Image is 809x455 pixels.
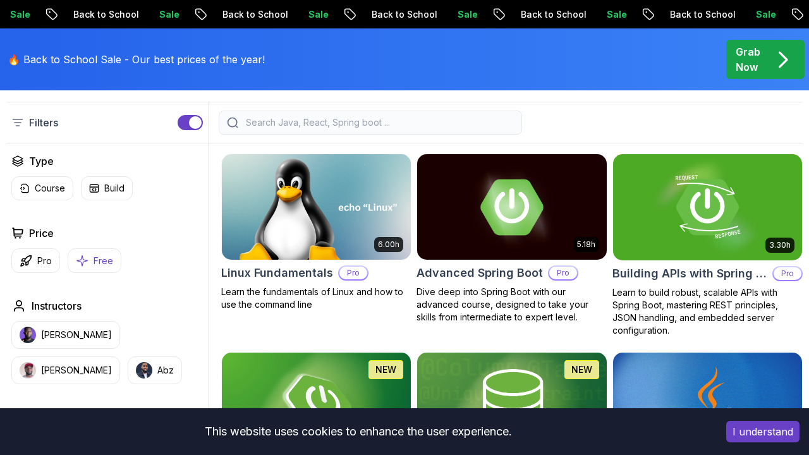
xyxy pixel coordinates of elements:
p: Dive deep into Spring Boot with our advanced course, designed to take your skills from intermedia... [417,286,607,324]
p: Sale [597,8,637,21]
p: [PERSON_NAME] [41,329,112,341]
p: [PERSON_NAME] [41,364,112,377]
p: 6.00h [378,240,399,250]
p: 🔥 Back to School Sale - Our best prices of the year! [8,52,265,67]
h2: Price [29,226,54,241]
h2: Building APIs with Spring Boot [612,265,767,282]
p: NEW [571,363,592,376]
p: Build [104,182,125,195]
p: Pro [37,255,52,267]
p: Sale [746,8,786,21]
p: Back to School [362,8,447,21]
button: Course [11,176,73,200]
h2: Advanced Spring Boot [417,264,543,282]
button: Build [81,176,133,200]
p: Learn to build robust, scalable APIs with Spring Boot, mastering REST principles, JSON handling, ... [612,286,803,337]
p: Pro [339,267,367,279]
div: This website uses cookies to enhance the user experience. [9,418,707,446]
p: 5.18h [577,240,595,250]
p: Back to School [63,8,149,21]
p: Sale [447,8,488,21]
p: Sale [149,8,190,21]
a: Advanced Spring Boot card5.18hAdvanced Spring BootProDive deep into Spring Boot with our advanced... [417,154,607,324]
img: instructor img [20,327,36,343]
h2: Type [29,154,54,169]
p: Back to School [212,8,298,21]
h2: Linux Fundamentals [221,264,333,282]
a: Building APIs with Spring Boot card3.30hBuilding APIs with Spring BootProLearn to build robust, s... [612,154,803,337]
p: 3.30h [769,240,791,250]
h2: Instructors [32,298,82,313]
button: Free [68,248,121,273]
p: NEW [375,363,396,376]
p: Sale [298,8,339,21]
button: Accept cookies [726,421,800,442]
img: instructor img [20,362,36,379]
img: instructor img [136,362,152,379]
p: Back to School [511,8,597,21]
p: Pro [549,267,577,279]
button: instructor imgAbz [128,356,182,384]
p: Learn the fundamentals of Linux and how to use the command line [221,286,411,311]
img: Building APIs with Spring Boot card [613,154,802,260]
button: instructor img[PERSON_NAME] [11,356,120,384]
img: Advanced Spring Boot card [417,154,606,260]
p: Course [35,182,65,195]
p: Free [94,255,113,267]
button: instructor img[PERSON_NAME] [11,321,120,349]
p: Abz [157,364,174,377]
p: Back to School [660,8,746,21]
button: Pro [11,248,60,273]
p: Pro [774,267,801,280]
img: Linux Fundamentals card [222,154,411,260]
input: Search Java, React, Spring boot ... [243,116,514,129]
a: Linux Fundamentals card6.00hLinux FundamentalsProLearn the fundamentals of Linux and how to use t... [221,154,411,311]
p: Filters [29,115,58,130]
p: Grab Now [736,44,760,75]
